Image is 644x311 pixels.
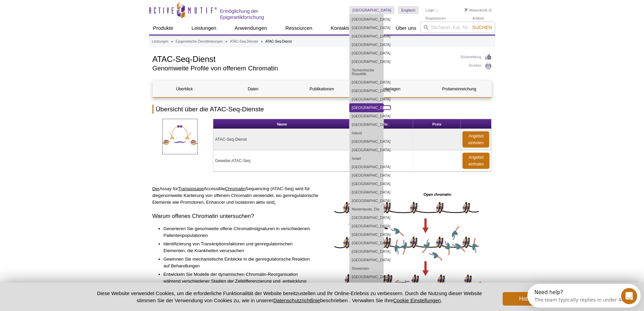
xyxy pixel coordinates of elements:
font: Login [426,8,435,12]
div: The team typically replies in under 4m [7,11,99,18]
font: Genomweite Profile von offenem Chromatin [152,65,278,72]
font: Leistungen [152,40,169,43]
a: Kontaktieren Sie uns [327,22,381,35]
font: Suchen [472,25,492,30]
a: [GEOGRAPHIC_DATA] [350,32,383,41]
font: Generieren Sie genomweite offene Chromatinsignaturen in verschiedenen Patientenpopulationen [164,226,310,238]
a: [GEOGRAPHIC_DATA] [350,281,383,290]
a: [GEOGRAPHIC_DATA] [350,239,383,247]
input: Stichwort, Kat.-Nr. [420,22,495,33]
font: Registrieren [426,16,446,20]
font: Entwickeln Sie Modelle der dynamischen Chromatin-Reorganisation während verschiedener Stadien der... [164,272,307,284]
font: Anwendungen [235,25,267,31]
iframe: Intercom live chat discovery launcher [527,284,641,308]
font: Gewinnen Sie mechanistische Einblicke in die genregulatorische Reaktion auf Behandlungen [164,257,310,268]
a: Israel [350,154,383,163]
a: [GEOGRAPHIC_DATA] [350,230,383,239]
font: [GEOGRAPHIC_DATA] [352,241,391,245]
a: [GEOGRAPHIC_DATA] [350,146,383,154]
img: Ihr Warenkorb [464,8,468,12]
font: Angebot einholen [469,155,484,166]
font: Island [352,131,362,135]
font: Name [277,122,287,126]
font: [GEOGRAPHIC_DATA] [352,258,391,262]
a: Rückmeldung [460,53,492,61]
font: [GEOGRAPHIC_DATA] [352,80,391,84]
a: Angebot einholen [462,153,490,169]
a: [GEOGRAPHIC_DATA] [350,58,383,66]
a: Login [426,8,435,13]
font: Gewebe-ATAC-Seq [215,158,250,163]
a: [GEOGRAPHIC_DATA] [350,188,383,197]
font: Leistungen [192,25,216,31]
font: Rückmeldung [460,55,481,59]
font: Der [152,186,160,191]
font: . [275,200,276,205]
a: ATAC-Seq-Dienste [230,39,258,45]
font: [GEOGRAPHIC_DATA] [352,148,391,152]
font: [GEOGRAPHIC_DATA] [352,60,391,64]
font: Unterlagen [381,87,401,91]
a: Produkte [149,22,177,35]
a: Registrieren [426,16,446,21]
font: Warum offenes Chromatin untersuchen? [152,213,254,219]
a: [GEOGRAPHIC_DATA] [350,24,383,32]
font: [GEOGRAPHIC_DATA] [352,216,391,220]
font: Englisch [401,8,415,12]
a: Daten [221,81,285,97]
font: Chromatin [225,186,246,191]
font: [GEOGRAPHIC_DATA] [352,114,391,118]
a: [GEOGRAPHIC_DATA] [350,180,383,188]
font: ATAC-Seq-Dienst [265,40,292,43]
a: [GEOGRAPHIC_DATA] [350,214,383,222]
font: [GEOGRAPHIC_DATA] [352,89,391,93]
a: [GEOGRAPHIC_DATA] [350,256,383,264]
font: Publikationen [310,87,334,91]
font: Probeneinreichung [442,87,476,91]
a: [GEOGRAPHIC_DATA] [350,222,383,230]
a: Anwendungen [231,22,271,35]
font: [GEOGRAPHIC_DATA] [352,249,391,253]
font: Ermöglichung der Epigenetikforschung [220,8,264,20]
font: [GEOGRAPHIC_DATA] [352,165,391,169]
font: Angebot einholen [468,134,483,145]
font: [GEOGRAPHIC_DATA] [352,139,391,143]
font: Sequencing (ATAC-Seq) wird für die [152,186,310,198]
a: [GEOGRAPHIC_DATA] [350,137,383,146]
a: Datenschutzrichtlinie [273,297,320,303]
a: Warenkorb [464,8,487,13]
a: Epigenetische Dienstleistungen [176,39,223,45]
div: Open Intercom Messenger [3,3,119,21]
a: [GEOGRAPHIC_DATA] [350,49,383,58]
font: [GEOGRAPHIC_DATA] [352,232,391,237]
a: Überblick [153,81,216,97]
a: Ressourcen [281,22,316,35]
font: ATAC-Seq-Dienste [230,40,258,43]
font: [GEOGRAPHIC_DATA] [352,224,391,228]
font: Produkte [153,25,173,31]
font: Übersicht über die ATAC-Seq-Dienste [156,106,264,113]
a: [GEOGRAPHIC_DATA] [350,15,383,24]
a: [GEOGRAPHIC_DATA] [350,273,383,281]
font: Identifizierung von Transkriptionsfaktoren und genregulatorischen Elementen, die Krankheiten veru... [164,241,293,253]
a: Probeneinreichung [427,81,491,97]
font: beschrieben . Verwalten Sie Ihre [320,297,393,303]
font: » [171,40,173,43]
button: Cookie Einstellungen [393,297,441,303]
a: Leistungen [152,39,169,45]
font: [GEOGRAPHIC_DATA] [352,26,391,30]
a: Niederlande, Die [350,205,383,214]
font: » [261,40,263,43]
font: Drucken [469,64,481,67]
iframe: Intercom live chat [621,288,637,304]
a: Über uns [391,22,420,35]
font: Accessible [204,186,225,191]
a: [GEOGRAPHIC_DATA] [350,87,383,95]
font: » [225,40,228,43]
img: ATAC-SeqServices [162,119,198,154]
a: Island [350,129,383,137]
font: . [441,297,442,303]
a: Angebot einholen [462,131,489,148]
font: Israel [352,156,361,160]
